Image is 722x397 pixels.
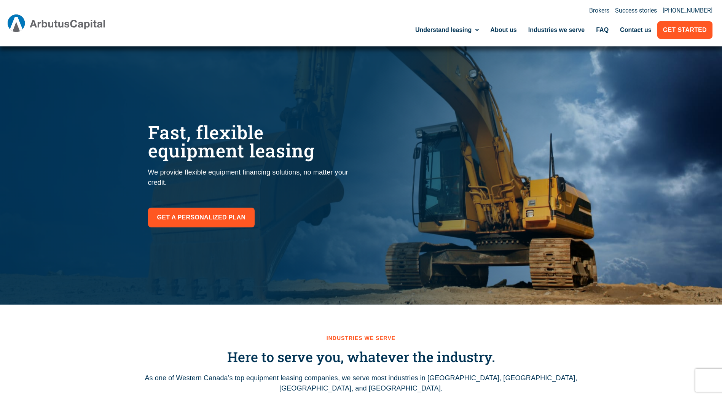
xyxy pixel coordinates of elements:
[589,8,609,14] a: Brokers
[148,167,354,188] p: We provide flexible equipment financing solutions, no matter your credit.
[144,373,578,394] p: As one of Western Canada’s top equipment leasing companies, we serve most industries in [GEOGRAPH...
[615,8,657,14] a: Success stories
[523,21,591,39] a: Industries we serve
[657,21,712,39] a: Get Started
[148,208,255,227] a: Get a personalized plan
[144,335,578,341] h2: Industries we serve
[144,349,578,365] h3: Here to serve you, whatever the industry.
[663,8,712,14] a: [PHONE_NUMBER]
[485,21,522,39] a: About us
[590,21,614,39] a: FAQ
[614,21,657,39] a: Contact us
[148,123,354,160] h1: Fast, flexible equipment leasing​
[157,212,246,223] span: Get a personalized plan
[410,21,485,39] a: Understand leasing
